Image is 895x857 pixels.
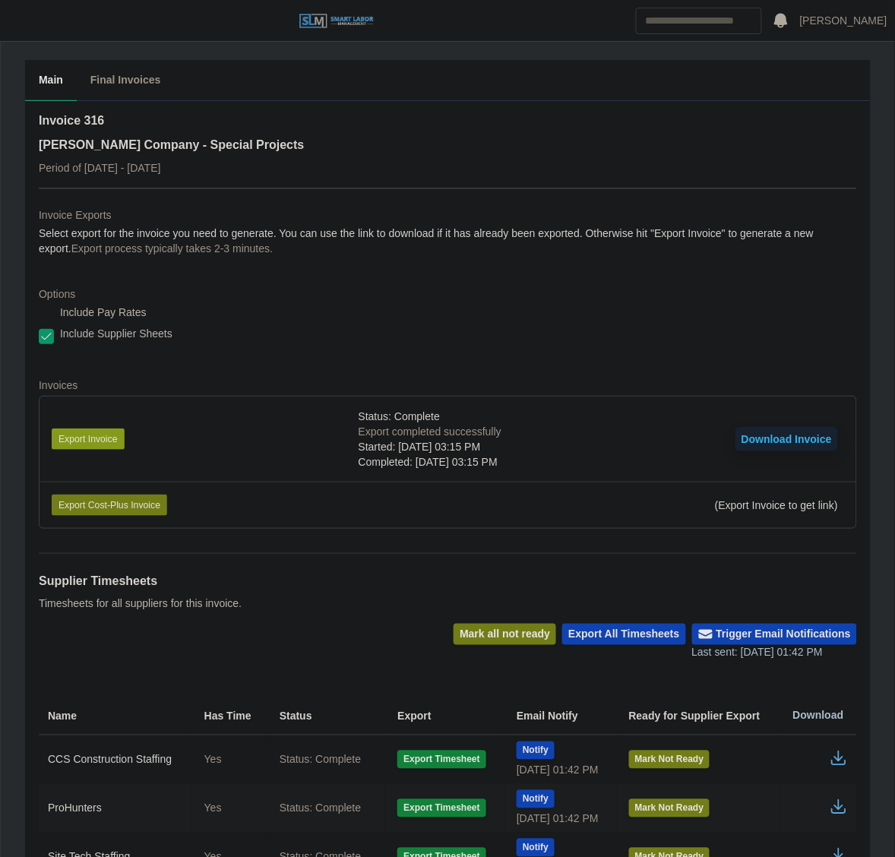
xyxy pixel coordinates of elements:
button: Notify [517,839,555,857]
div: Started: [DATE] 03:15 PM [359,439,501,454]
th: Download [781,697,857,735]
button: Export Invoice [52,428,125,450]
td: Yes [192,784,267,833]
h1: Supplier Timesheets [39,572,242,590]
span: Status: Complete [359,409,440,424]
dd: Select export for the invoice you need to generate. You can use the link to download if it has al... [39,226,857,256]
a: Download Invoice [735,433,838,445]
td: ProHunters [39,784,192,833]
button: Final Invoices [77,60,175,101]
p: Timesheets for all suppliers for this invoice. [39,596,242,612]
h2: Invoice 316 [39,112,304,130]
td: CCS Construction Staffing [39,735,192,785]
button: Export Timesheet [397,799,485,817]
button: Export Cost-Plus Invoice [52,495,167,516]
span: (Export Invoice to get link) [715,499,838,511]
button: Export All Timesheets [562,624,685,645]
td: Yes [192,735,267,785]
img: SLM Logo [299,13,375,30]
input: Search [636,8,762,34]
h3: [PERSON_NAME] Company - Special Projects [39,136,304,154]
dt: Options [39,286,857,302]
span: Export process typically takes 2-3 minutes. [71,242,273,255]
button: Trigger Email Notifications [692,624,857,645]
button: Notify [517,790,555,808]
button: Mark all not ready [454,624,556,645]
button: Main [25,60,77,101]
th: Name [39,697,192,735]
span: Status: Complete [280,801,361,816]
th: Export [385,697,504,735]
label: Include Supplier Sheets [60,326,172,341]
div: [DATE] 01:42 PM [517,811,605,827]
div: Export completed successfully [359,424,501,439]
label: Include Pay Rates [60,305,147,320]
th: Ready for Supplier Export [617,697,781,735]
p: Period of [DATE] - [DATE] [39,160,304,176]
button: Mark Not Ready [629,751,710,769]
a: [PERSON_NAME] [800,13,887,29]
div: [DATE] 01:42 PM [517,763,605,778]
button: Download Invoice [735,427,838,451]
th: Status [267,697,386,735]
dt: Invoices [39,378,857,393]
button: Export Timesheet [397,751,485,769]
dt: Invoice Exports [39,207,857,223]
div: Completed: [DATE] 03:15 PM [359,454,501,470]
div: Last sent: [DATE] 01:42 PM [692,645,857,661]
span: Status: Complete [280,752,361,767]
th: Has Time [192,697,267,735]
button: Notify [517,742,555,760]
th: Email Notify [504,697,617,735]
button: Mark Not Ready [629,799,710,817]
